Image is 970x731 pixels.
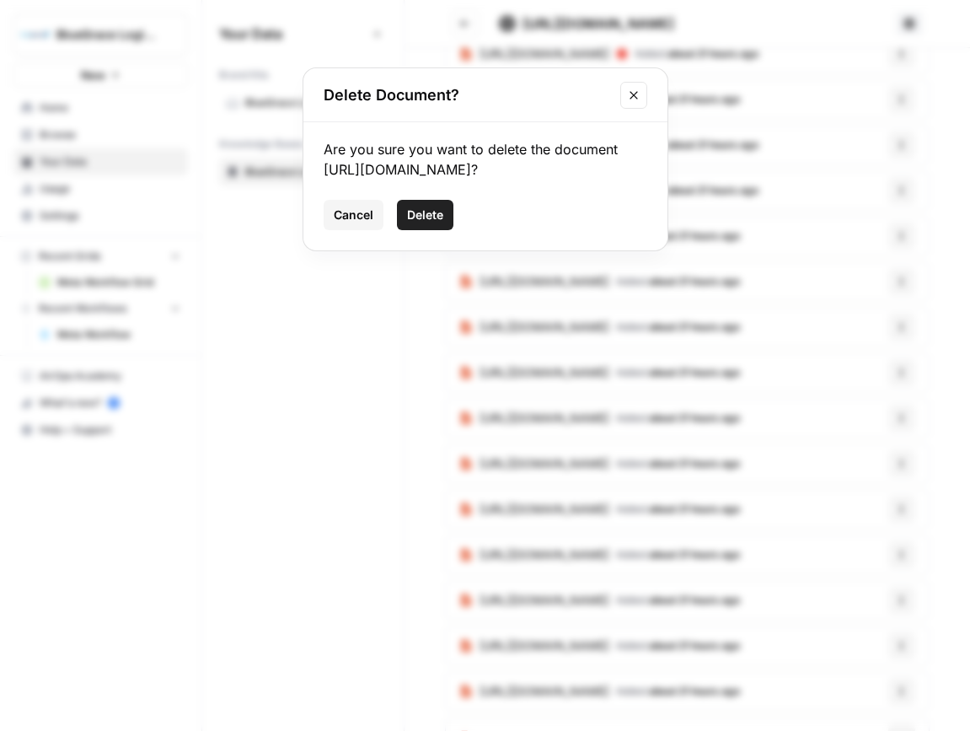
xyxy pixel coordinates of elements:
span: Cancel [334,207,373,223]
button: Close modal [620,82,647,109]
div: Are you sure you want to delete the document [URL][DOMAIN_NAME]? [324,139,647,180]
button: Delete [397,200,453,230]
h2: Delete Document? [324,83,610,107]
button: Cancel [324,200,383,230]
span: Delete [407,207,443,223]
